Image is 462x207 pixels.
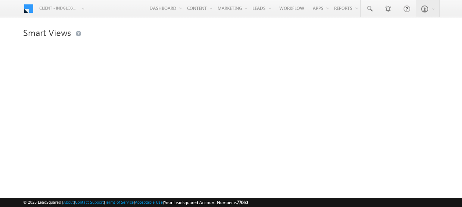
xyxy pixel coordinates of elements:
[105,200,134,204] a: Terms of Service
[63,200,74,204] a: About
[164,200,248,205] span: Your Leadsquared Account Number is
[237,200,248,205] span: 77060
[23,26,71,38] span: Smart Views
[39,4,78,12] span: Client - indglobal1 (77060)
[135,200,163,204] a: Acceptable Use
[23,199,248,206] span: © 2025 LeadSquared | | | | |
[75,200,104,204] a: Contact Support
